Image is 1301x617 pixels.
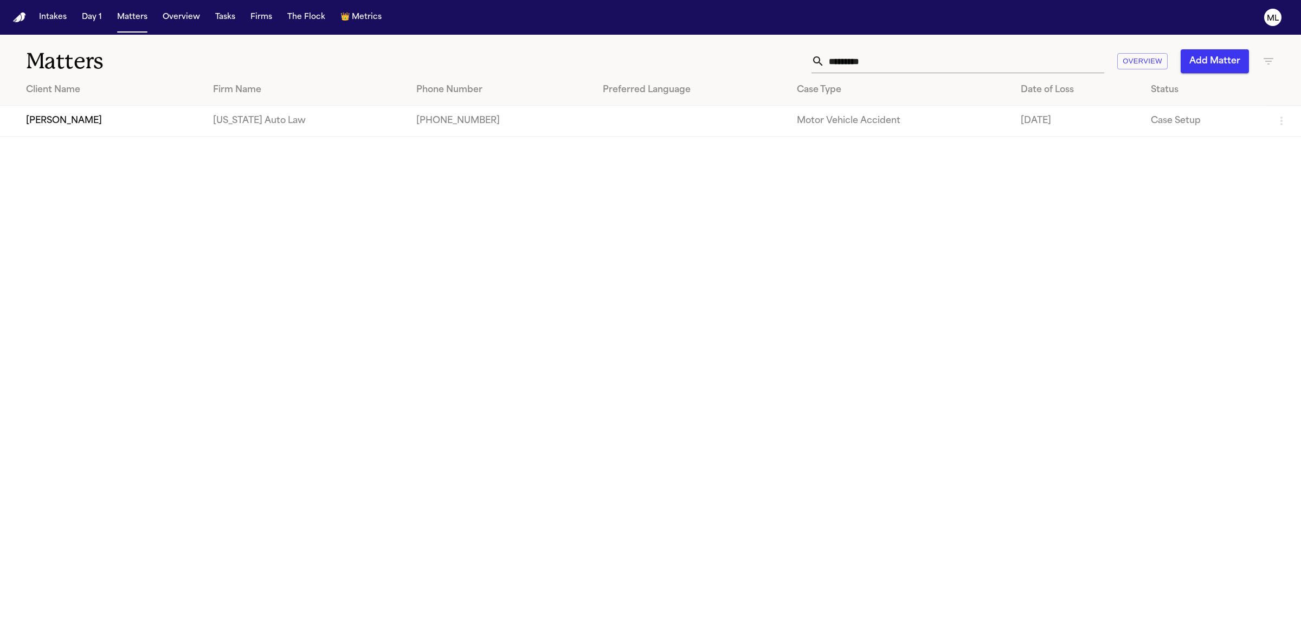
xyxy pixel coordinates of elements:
[1151,83,1258,97] div: Status
[1267,15,1279,22] text: ML
[283,8,330,27] button: The Flock
[336,8,386,27] button: crownMetrics
[13,12,26,23] a: Home
[213,83,399,97] div: Firm Name
[35,8,71,27] button: Intakes
[78,8,106,27] button: Day 1
[26,83,196,97] div: Client Name
[204,106,408,137] td: [US_STATE] Auto Law
[1021,83,1133,97] div: Date of Loss
[246,8,276,27] button: Firms
[352,12,382,23] span: Metrics
[1012,106,1142,137] td: [DATE]
[211,8,240,27] button: Tasks
[416,83,585,97] div: Phone Number
[13,12,26,23] img: Finch Logo
[1181,49,1249,73] button: Add Matter
[340,12,350,23] span: crown
[788,106,1012,137] td: Motor Vehicle Accident
[408,106,594,137] td: [PHONE_NUMBER]
[797,83,1003,97] div: Case Type
[1142,106,1266,137] td: Case Setup
[158,8,204,27] button: Overview
[1117,53,1168,70] button: Overview
[26,48,401,75] h1: Matters
[113,8,152,27] button: Matters
[603,83,780,97] div: Preferred Language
